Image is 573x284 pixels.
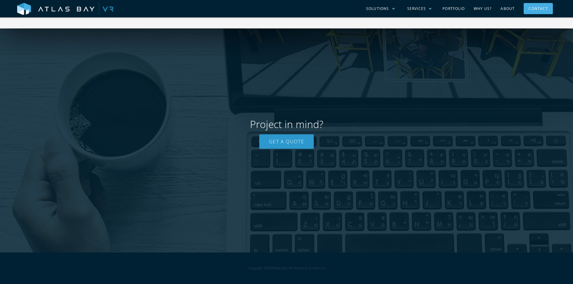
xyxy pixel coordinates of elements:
[259,134,314,149] a: Get a Quote
[528,4,548,13] div: Contact
[294,266,325,270] a: Terms & Conditions
[17,3,113,15] img: Atlas Bay VR Logo
[266,266,274,270] span: 2025
[524,3,553,14] a: Contact
[366,6,389,11] div: Solutions
[407,6,426,11] div: Services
